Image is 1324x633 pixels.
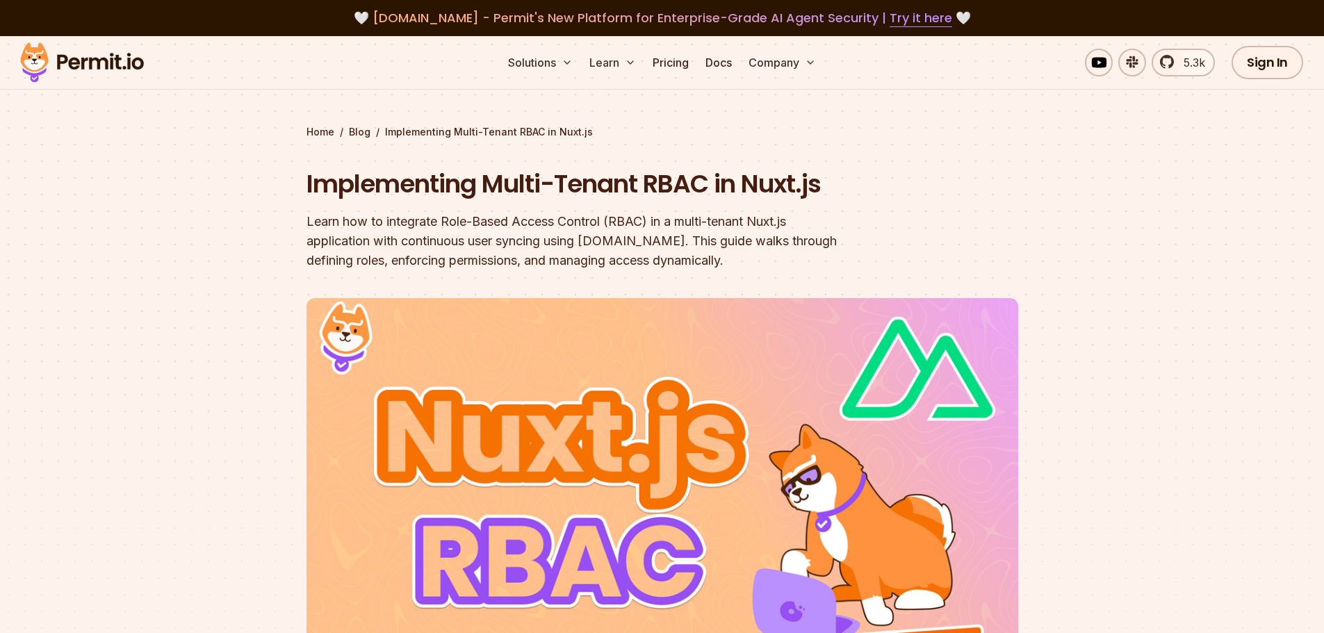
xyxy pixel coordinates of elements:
[584,49,641,76] button: Learn
[307,212,840,270] div: Learn how to integrate Role-Based Access Control (RBAC) in a multi-tenant Nuxt.js application wit...
[890,9,952,27] a: Try it here
[1152,49,1215,76] a: 5.3k
[373,9,952,26] span: [DOMAIN_NAME] - Permit's New Platform for Enterprise-Grade AI Agent Security |
[647,49,694,76] a: Pricing
[307,125,334,139] a: Home
[33,8,1291,28] div: 🤍 🤍
[307,167,840,202] h1: Implementing Multi-Tenant RBAC in Nuxt.js
[1175,54,1205,71] span: 5.3k
[307,125,1018,139] div: / /
[14,39,150,86] img: Permit logo
[502,49,578,76] button: Solutions
[743,49,822,76] button: Company
[349,125,370,139] a: Blog
[1232,46,1303,79] a: Sign In
[700,49,737,76] a: Docs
